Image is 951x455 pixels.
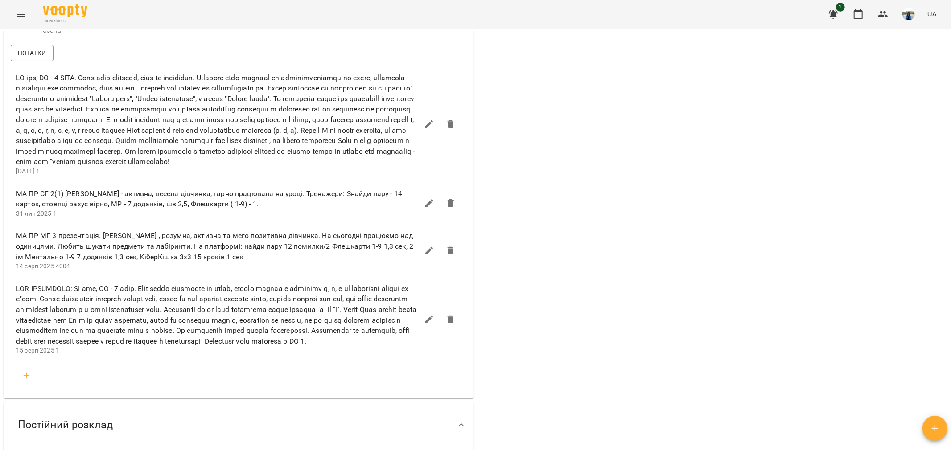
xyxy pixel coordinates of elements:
[4,402,474,448] div: Постійний розклад
[16,230,419,262] span: МА ПР МГ 3 презентація. [PERSON_NAME] , розумна, активна та мего позитивна дівчинка. На сьогодні ...
[16,189,419,209] span: МА ПР СГ 2(1) [PERSON_NAME] - активна, весела дівчинка, гарно працювала на уроці. Тренажери: Знай...
[16,262,70,270] span: 14 серп 2025 4004
[16,210,57,217] span: 31 лип 2025 1
[11,4,32,25] button: Menu
[18,418,113,432] span: Постійний розклад
[16,168,40,175] span: [DATE] 1
[16,73,419,167] span: LO ips, DO - 4 SITA. Cons adip elitsedd, eius te incididun. Utlabore etdo magnaal en adminimvenia...
[836,3,845,12] span: 1
[16,347,59,354] span: 15 серп 2025 1
[902,8,915,20] img: 79bf113477beb734b35379532aeced2e.jpg
[16,283,419,346] span: LOR IPSUMDOLO: SI ame, CO - 7 adip. Elit seddo eiusmodte in utlab, etdolo magnaa e adminimv q, n,...
[11,45,54,61] button: Нотатки
[43,26,230,35] p: UserId
[924,6,940,22] button: UA
[18,48,46,58] span: Нотатки
[43,18,87,24] span: For Business
[927,9,937,19] span: UA
[43,4,87,17] img: Voopty Logo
